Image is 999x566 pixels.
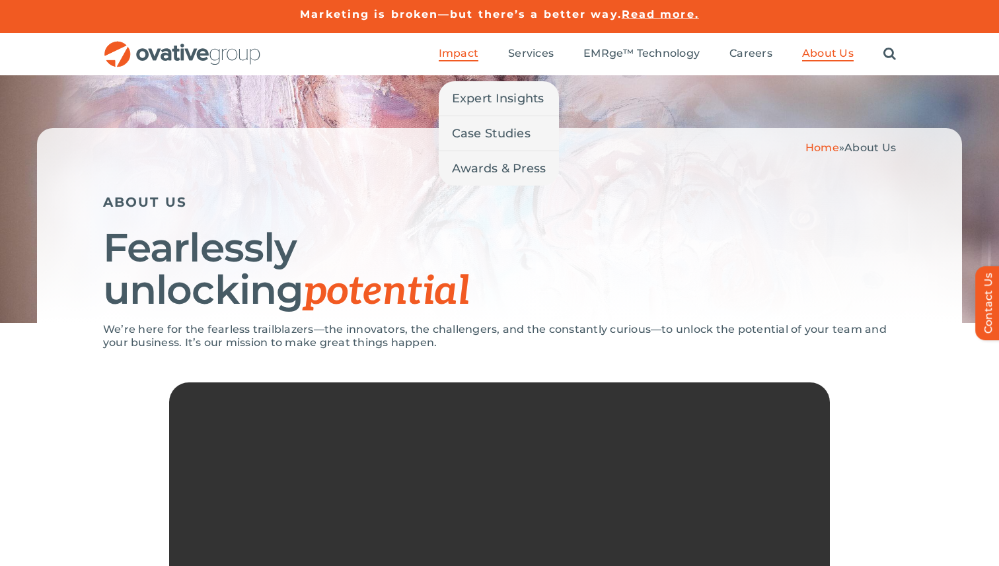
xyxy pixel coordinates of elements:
span: » [805,141,896,154]
p: We’re here for the fearless trailblazers—the innovators, the challengers, and the constantly curi... [103,323,896,349]
a: Awards & Press [439,151,560,186]
a: Read more. [622,8,699,20]
span: About Us [844,141,896,154]
a: Services [508,47,554,61]
h5: ABOUT US [103,194,896,210]
a: Case Studies [439,116,560,151]
span: About Us [802,47,854,60]
a: About Us [802,47,854,61]
span: Expert Insights [452,89,544,108]
h1: Fearlessly unlocking [103,227,896,313]
span: EMRge™ Technology [583,47,700,60]
span: Careers [729,47,772,60]
a: OG_Full_horizontal_RGB [103,40,262,52]
a: Marketing is broken—but there’s a better way. [300,8,622,20]
a: EMRge™ Technology [583,47,700,61]
span: Services [508,47,554,60]
span: Awards & Press [452,159,546,178]
a: Search [883,47,896,61]
a: Careers [729,47,772,61]
a: Home [805,141,839,154]
span: Impact [439,47,478,60]
a: Expert Insights [439,81,560,116]
a: Impact [439,47,478,61]
nav: Menu [439,33,896,75]
span: potential [303,268,469,316]
span: Case Studies [452,124,531,143]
